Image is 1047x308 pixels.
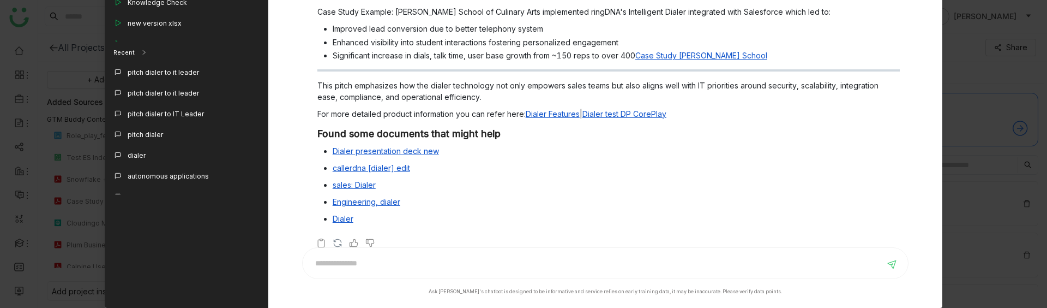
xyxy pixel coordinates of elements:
div: Recent [113,48,135,57]
div: Ask [PERSON_NAME]'s chatbot is designed to be informative and service relies on early training da... [429,288,782,295]
img: regenerate-askbuddy.svg [332,238,343,248]
img: copy-askbuddy.svg [316,238,327,248]
div: callerdna [128,192,157,202]
h3: Found some documents that might help [317,128,900,140]
a: callerdna [dialer] edit [333,163,410,173]
img: callout.svg [113,88,122,97]
p: Case Study Example: [PERSON_NAME] School of Culinary Arts implemented ringDNA's Intelligent Diale... [317,6,900,17]
li: Improved lead conversion due to better telephony system [333,23,900,34]
img: callout.svg [113,130,122,139]
div: pitch dialer [128,130,163,140]
img: play_outline.svg [113,19,122,27]
img: callout.svg [113,109,122,118]
img: play_outline.svg [113,39,122,48]
p: For more detailed product information you can refer here: | [317,108,900,120]
p: This pitch emphasizes how the dialer technology not only empowers sales teams but also aligns wel... [317,80,900,103]
a: sales: Dialer [333,180,376,189]
div: Recent [105,42,268,63]
img: thumbs-down.svg [365,238,376,248]
a: Dialer presentation deck new [333,146,439,156]
img: callout.svg [113,192,122,201]
a: Dialer Features [526,109,580,119]
img: thumbs-up.svg [348,238,359,248]
div: pitch dialer to IT Leader [128,109,204,119]
a: Dialer [333,214,353,223]
img: callout.svg [113,171,122,180]
div: pitch dialer to it leader [128,68,199,78]
div: dialer [128,151,146,161]
div: new version xlsx [128,19,182,28]
div: Customers Only [128,39,179,49]
div: autonomous applications [128,171,209,181]
img: callout.svg [113,151,122,159]
img: callout.svg [113,68,122,76]
a: Dialer test DP CorePlay [582,109,666,119]
a: Case Study [PERSON_NAME] School [635,51,767,60]
div: pitch dialer to it leader [128,88,199,98]
li: Significant increase in dials, talk time, user base growth from ~150 reps to over 400 [333,50,900,61]
a: Engineering, dialer [333,197,400,206]
li: Enhanced visibility into student interactions fostering personalized engagement [333,37,900,48]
